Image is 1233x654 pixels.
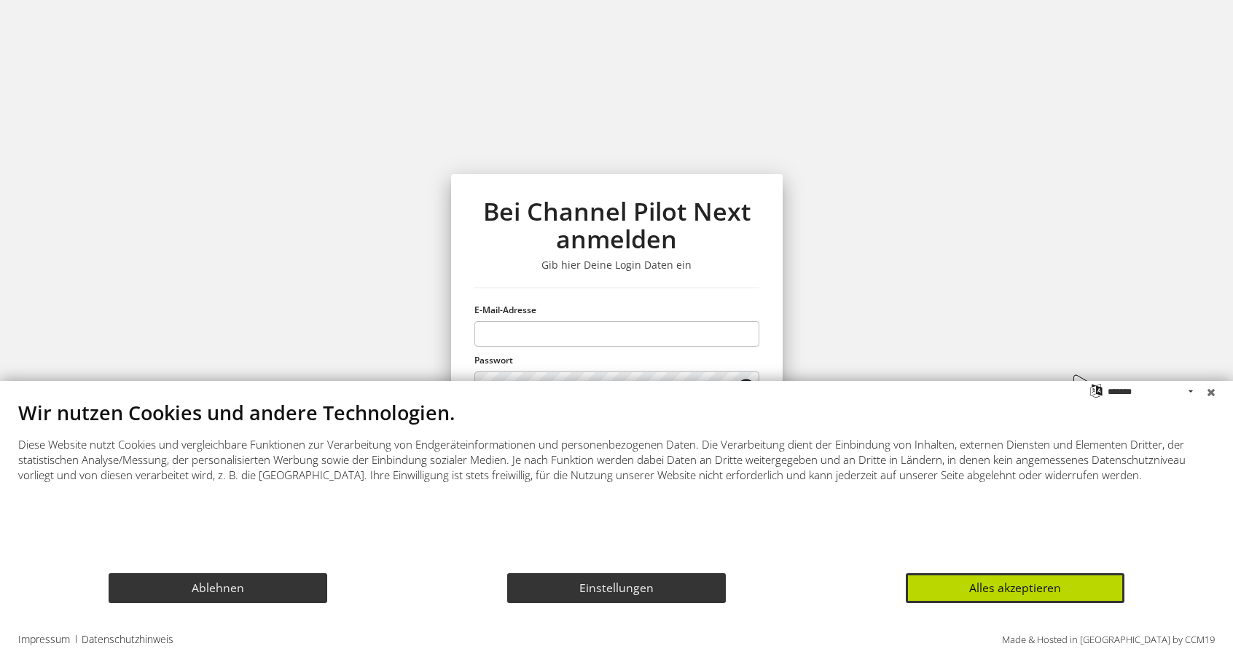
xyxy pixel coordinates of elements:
[1002,633,1215,646] a: Made & Hosted in [GEOGRAPHIC_DATA] by CCM19
[507,573,726,603] button: Einstellungen
[18,632,70,647] a: Impressum
[906,573,1124,603] button: Alles akzeptieren
[474,354,513,366] span: Passwort
[1089,382,1104,397] label: Sprache auswählen
[82,632,173,647] a: Datenschutzhinweis
[18,437,1215,483] div: Diese Website nutzt Cookies und vergleichbare Funktionen zur Verarbeitung von Endgeräteinformatio...
[1108,381,1199,402] select: Sprache auswählen
[474,197,759,253] h1: Bei Channel Pilot Next anmelden
[474,259,759,272] h3: Gib hier Deine Login Daten ein
[18,403,1215,422] div: Wir nutzen Cookies und andere Technologien.
[474,304,536,316] span: E-Mail-Adresse
[109,573,327,603] button: Ablehnen
[1200,381,1222,403] button: Schließen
